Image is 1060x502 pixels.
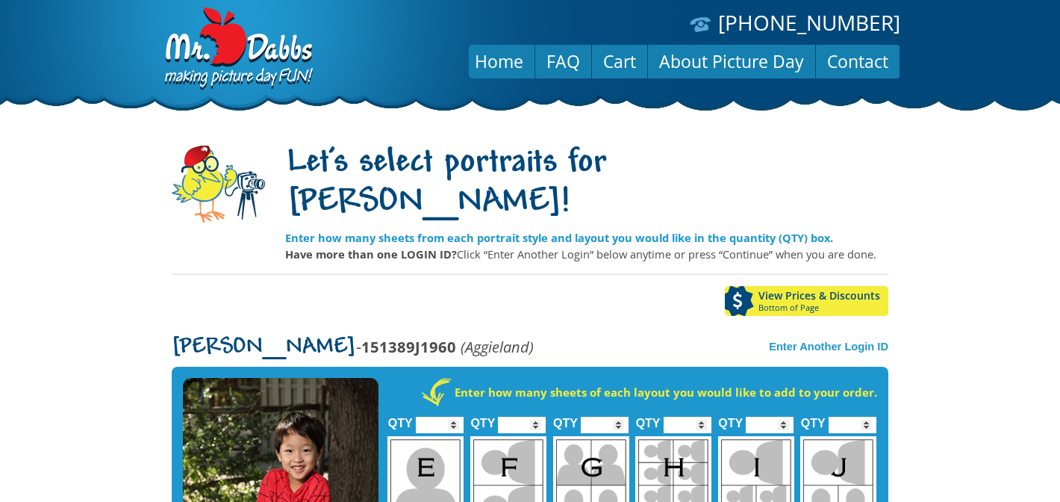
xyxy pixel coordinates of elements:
img: Dabbs Company [160,7,315,91]
a: FAQ [535,43,591,79]
a: [PHONE_NUMBER] [718,8,900,37]
label: QTY [801,400,826,437]
p: Click “Enter Another Login” below anytime or press “Continue” when you are done. [285,246,888,262]
em: (Aggieland) [461,336,534,357]
a: Cart [592,43,647,79]
label: QTY [553,400,578,437]
label: QTY [718,400,743,437]
h1: Let's select portraits for [PERSON_NAME]! [285,144,888,223]
span: [PERSON_NAME] [172,335,356,359]
img: camera-mascot [172,146,265,223]
p: - [172,338,534,356]
a: View Prices & DiscountsBottom of Page [725,286,888,316]
a: Contact [816,43,900,79]
label: QTY [470,400,495,437]
strong: Have more than one LOGIN ID? [285,247,457,261]
label: QTY [636,400,661,437]
a: About Picture Day [648,43,815,79]
strong: 151389J1960 [361,336,456,357]
label: QTY [388,400,413,437]
span: Bottom of Page [758,303,888,312]
a: Enter Another Login ID [769,341,888,353]
strong: Enter how many sheets of each layout you would like to add to your order. [455,385,877,400]
strong: Enter how many sheets from each portrait style and layout you would like in the quantity (QTY) box. [285,230,833,245]
a: Home [464,43,534,79]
